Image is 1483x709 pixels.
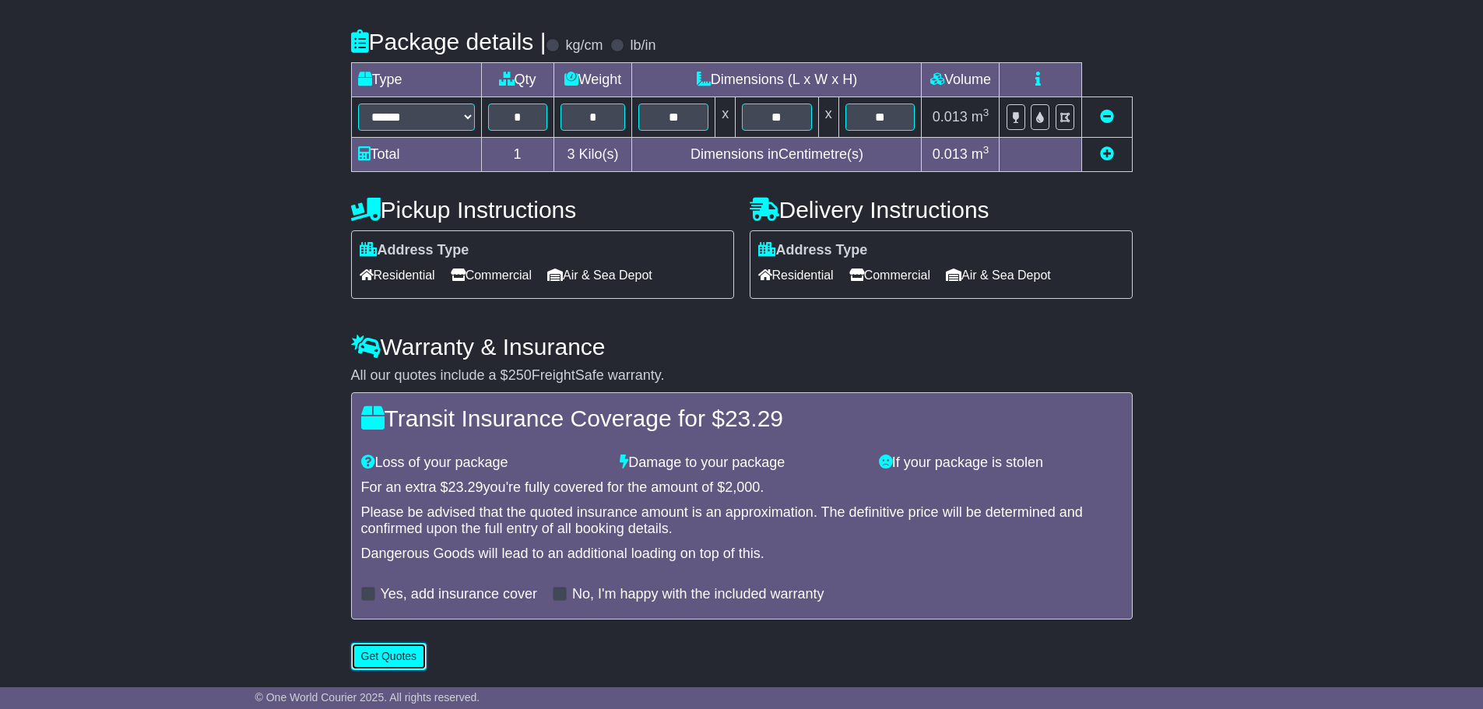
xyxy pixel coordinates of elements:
div: Please be advised that the quoted insurance amount is an approximation. The definitive price will... [361,504,1123,538]
span: 2,000 [725,479,760,495]
td: Dimensions in Centimetre(s) [632,138,922,172]
div: For an extra $ you're fully covered for the amount of $ . [361,479,1123,497]
a: Remove this item [1100,109,1114,125]
h4: Transit Insurance Coverage for $ [361,405,1123,431]
span: Commercial [849,263,930,287]
span: 3 [567,146,575,162]
td: x [715,97,736,138]
td: Kilo(s) [553,138,632,172]
a: Add new item [1100,146,1114,162]
div: All our quotes include a $ FreightSafe warranty. [351,367,1133,384]
span: m [972,109,989,125]
span: 23.29 [448,479,483,495]
h4: Delivery Instructions [750,197,1133,223]
td: x [818,97,838,138]
sup: 3 [983,107,989,118]
td: Total [351,138,481,172]
label: lb/in [630,37,655,54]
div: Damage to your package [612,455,871,472]
span: Air & Sea Depot [946,263,1051,287]
sup: 3 [983,144,989,156]
label: Address Type [360,242,469,259]
div: If your package is stolen [871,455,1130,472]
div: Dangerous Goods will lead to an additional loading on top of this. [361,546,1123,563]
span: Residential [360,263,435,287]
h4: Package details | [351,29,546,54]
td: Volume [922,63,1000,97]
span: Air & Sea Depot [547,263,652,287]
td: Dimensions (L x W x H) [632,63,922,97]
span: 0.013 [933,109,968,125]
label: kg/cm [565,37,603,54]
span: Residential [758,263,834,287]
td: 1 [481,138,553,172]
h4: Pickup Instructions [351,197,734,223]
td: Type [351,63,481,97]
span: m [972,146,989,162]
span: © One World Courier 2025. All rights reserved. [255,691,480,704]
button: Get Quotes [351,643,427,670]
td: Qty [481,63,553,97]
label: Address Type [758,242,868,259]
span: 250 [508,367,532,383]
h4: Warranty & Insurance [351,334,1133,360]
label: No, I'm happy with the included warranty [572,586,824,603]
span: 0.013 [933,146,968,162]
span: Commercial [451,263,532,287]
label: Yes, add insurance cover [381,586,537,603]
div: Loss of your package [353,455,613,472]
td: Weight [553,63,632,97]
span: 23.29 [725,405,783,431]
